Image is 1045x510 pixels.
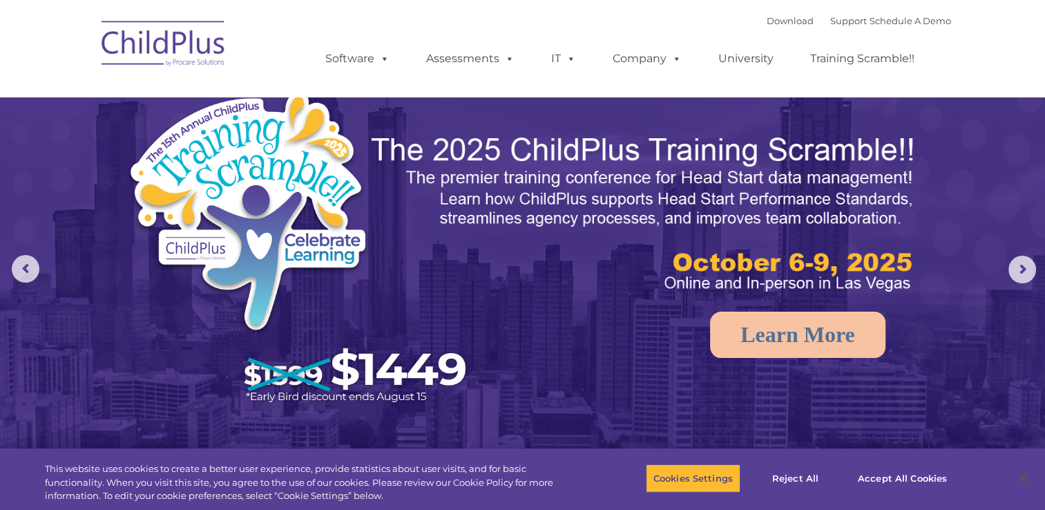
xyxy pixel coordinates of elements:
[710,312,885,358] a: Learn More
[646,464,740,493] button: Cookies Settings
[767,15,814,26] a: Download
[192,91,234,102] span: Last name
[1008,463,1038,493] button: Close
[45,462,575,503] div: This website uses cookies to create a better user experience, provide statistics about user visit...
[192,148,251,158] span: Phone number
[599,45,696,73] a: Company
[537,45,590,73] a: IT
[752,464,838,493] button: Reject All
[704,45,787,73] a: University
[850,464,955,493] button: Accept All Cookies
[412,45,528,73] a: Assessments
[767,15,951,26] font: |
[830,15,867,26] a: Support
[870,15,951,26] a: Schedule A Demo
[311,45,403,73] a: Software
[796,45,928,73] a: Training Scramble!!
[95,11,233,80] img: ChildPlus by Procare Solutions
